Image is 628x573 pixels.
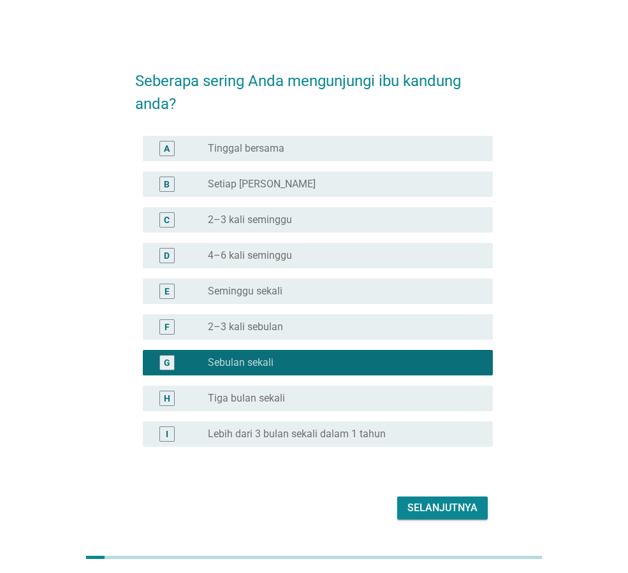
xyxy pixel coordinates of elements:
div: B [164,177,170,191]
label: Sebulan sekali [208,356,274,369]
button: Selanjutnya [397,497,488,519]
h2: Seberapa sering Anda mengunjungi ibu kandung anda? [135,57,493,115]
label: 4–6 kali seminggu [208,249,292,262]
div: I [166,427,168,440]
label: Seminggu sekali [208,285,282,298]
label: Setiap [PERSON_NAME] [208,178,316,191]
label: 2–3 kali sebulan [208,321,283,333]
div: H [164,391,170,405]
div: Selanjutnya [407,500,478,516]
label: Tinggal bersama [208,142,284,155]
div: G [164,356,170,369]
label: 2–3 kali seminggu [208,214,292,226]
div: F [164,320,170,333]
div: E [164,284,170,298]
div: A [164,141,170,155]
label: Lebih dari 3 bulan sekali dalam 1 tahun [208,428,386,440]
div: C [164,213,170,226]
label: Tiga bulan sekali [208,392,285,405]
div: D [164,249,170,262]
